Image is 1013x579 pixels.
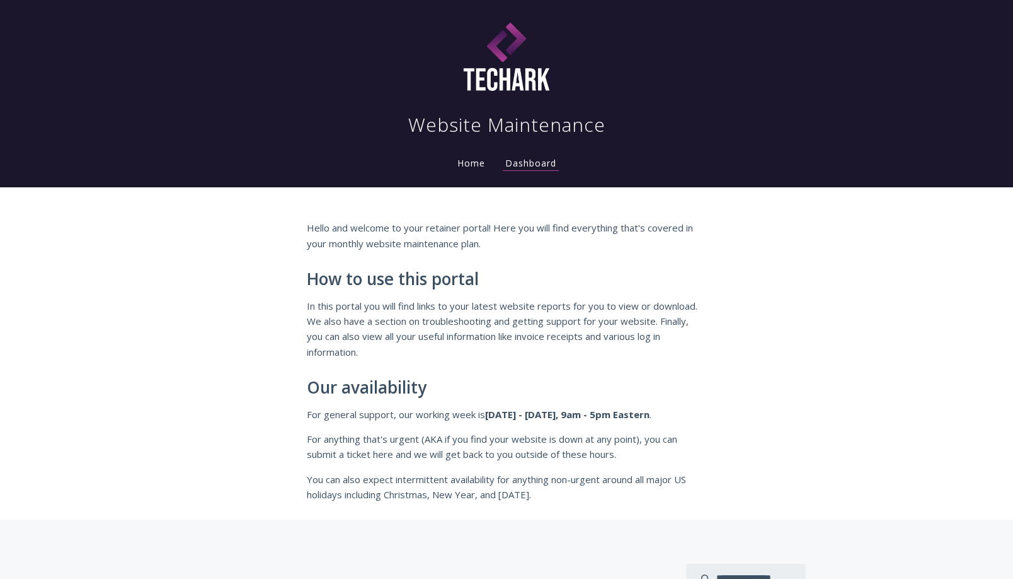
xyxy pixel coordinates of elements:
a: Home [455,157,488,169]
h2: Our availability [307,378,706,397]
p: You can also expect intermittent availability for anything non-urgent around all major US holiday... [307,472,706,503]
h1: Website Maintenance [408,112,605,137]
strong: [DATE] - [DATE], 9am - 5pm Eastern [485,408,650,421]
a: Dashboard [503,157,559,171]
p: Hello and welcome to your retainer portal! Here you will find everything that's covered in your m... [307,220,706,251]
p: In this portal you will find links to your latest website reports for you to view or download. We... [307,298,706,360]
p: For general support, our working week is . [307,407,706,422]
h2: How to use this portal [307,270,706,289]
p: For anything that's urgent (AKA if you find your website is down at any point), you can submit a ... [307,431,706,462]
